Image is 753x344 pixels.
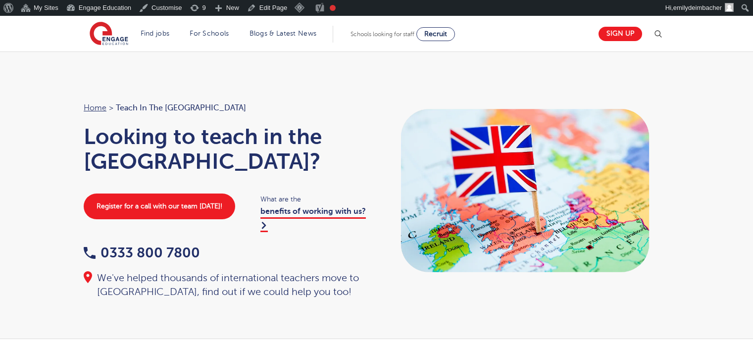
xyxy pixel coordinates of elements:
span: Recruit [424,30,447,38]
a: For Schools [190,30,229,37]
a: Recruit [416,27,455,41]
a: Blogs & Latest News [250,30,317,37]
span: Teach in the [GEOGRAPHIC_DATA] [116,101,246,114]
span: Schools looking for staff [351,31,414,38]
div: Focus keyphrase not set [330,5,336,11]
span: emilydeimbacher [673,4,722,11]
img: Engage Education [90,22,128,47]
a: Find jobs [141,30,170,37]
a: 0333 800 7800 [84,245,200,260]
a: Home [84,103,106,112]
a: benefits of working with us? [260,207,366,232]
h1: Looking to teach in the [GEOGRAPHIC_DATA]? [84,124,367,174]
span: What are the [260,194,367,205]
a: Register for a call with our team [DATE]! [84,194,235,219]
span: > [109,103,113,112]
div: We've helped thousands of international teachers move to [GEOGRAPHIC_DATA], find out if we could ... [84,271,367,299]
a: Sign up [599,27,642,41]
nav: breadcrumb [84,101,367,114]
